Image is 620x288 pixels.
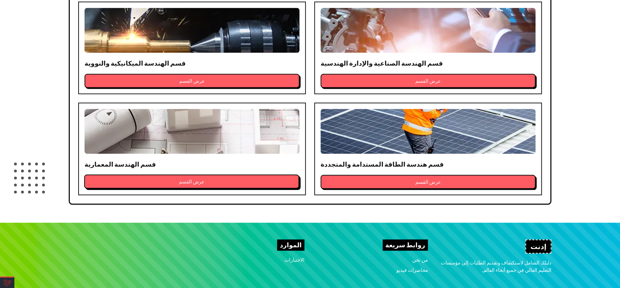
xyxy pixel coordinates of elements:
[412,256,428,263] a: من نحن
[85,159,299,169] h3: قسم الهندسة المعمارية
[85,58,299,68] h3: قسم الهندسة الميكانيكية والنووية
[321,58,535,68] h3: قسم الهندسة الصناعية والإدارة الهندسية
[321,159,535,169] h3: قسم هندسة الطاقة المستدامة والمتجددة
[85,109,299,154] img: قسم الهندسة المعمارية
[85,74,299,88] button: عرض القسم
[439,259,551,274] p: دليلك الشامل لاستكشاف وتقديم الطلبات إلى مؤسسات التعليم العالي في جميع أنحاء العالم.
[84,174,299,188] button: عرض القسم
[277,239,304,250] h4: الموارد
[396,267,428,273] a: محاضرات فيديو
[321,78,535,84] a: عرض القسم
[321,74,535,88] button: عرض القسم
[383,239,428,250] h4: روابط سريعة
[321,175,535,189] button: عرض القسم
[85,8,299,53] img: قسم الهندسة الميكانيكية والنووية
[284,256,304,263] a: الاختبارات
[321,8,535,53] img: قسم الهندسة الصناعية والإدارة الهندسية
[321,179,535,185] a: عرض القسم
[525,239,551,253] h3: إدنت
[321,109,535,154] img: قسم هندسة الطاقة المستدامة والمتجددة
[85,78,299,84] a: عرض القسم
[85,179,299,185] a: عرض القسم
